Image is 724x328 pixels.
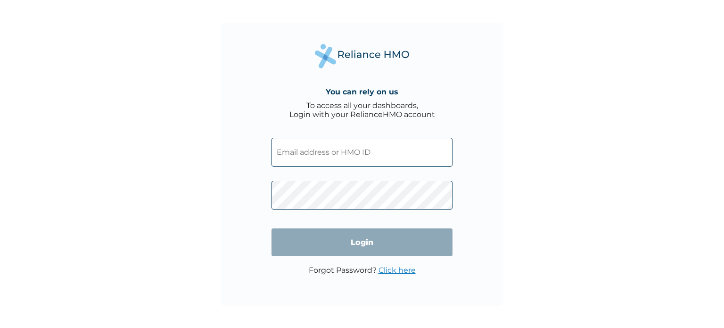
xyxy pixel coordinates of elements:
img: Reliance Health's Logo [315,44,409,68]
input: Email address or HMO ID [271,138,452,167]
h4: You can rely on us [326,87,398,96]
input: Login [271,228,452,256]
a: Click here [378,266,416,275]
div: To access all your dashboards, Login with your RelianceHMO account [289,101,435,119]
p: Forgot Password? [309,266,416,275]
